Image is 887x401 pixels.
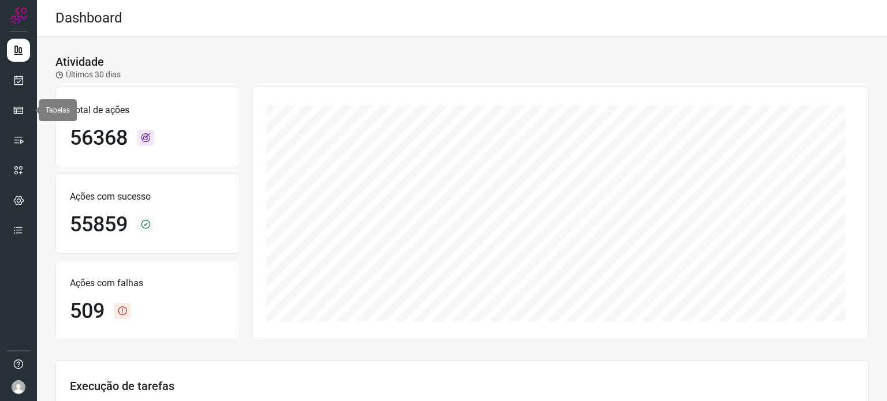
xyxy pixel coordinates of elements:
p: Ações com falhas [70,276,226,290]
h3: Execução de tarefas [70,379,854,393]
img: Logo [10,7,27,24]
h2: Dashboard [55,10,122,27]
p: Ações com sucesso [70,190,226,204]
p: Últimos 30 dias [55,69,121,81]
p: Total de ações [70,103,226,117]
img: avatar-user-boy.jpg [12,380,25,394]
h3: Atividade [55,55,104,69]
h1: 509 [70,299,105,324]
span: Tabelas [46,106,70,114]
h1: 56368 [70,126,128,151]
h1: 55859 [70,212,128,237]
